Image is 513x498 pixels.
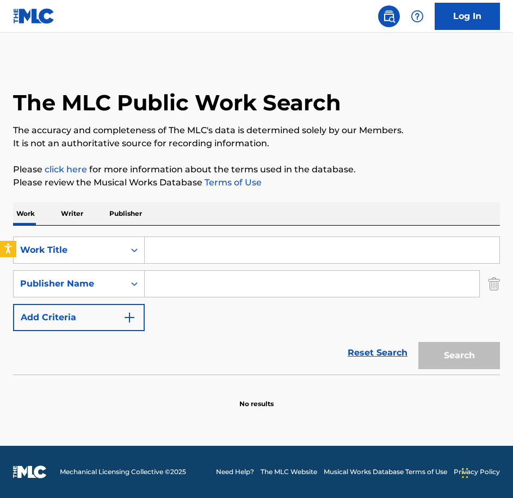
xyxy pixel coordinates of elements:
a: Musical Works Database Terms of Use [324,467,447,477]
img: logo [13,465,47,478]
p: The accuracy and completeness of The MLC's data is determined solely by our Members. [13,124,500,137]
a: Reset Search [342,341,413,365]
p: Please for more information about the terms used in the database. [13,163,500,176]
img: Delete Criterion [488,270,500,297]
img: help [411,10,424,23]
p: Writer [58,202,86,225]
div: Drag [462,457,468,489]
p: Publisher [106,202,145,225]
a: Log In [435,3,500,30]
p: Please review the Musical Works Database [13,176,500,189]
p: Work [13,202,38,225]
p: It is not an authoritative source for recording information. [13,137,500,150]
img: MLC Logo [13,8,55,24]
button: Add Criteria [13,304,145,331]
iframe: Chat Widget [459,446,513,498]
p: No results [239,386,274,409]
a: The MLC Website [261,467,317,477]
img: search [382,10,395,23]
a: Terms of Use [202,177,262,188]
a: Public Search [378,5,400,27]
h1: The MLC Public Work Search [13,89,341,116]
span: Mechanical Licensing Collective © 2025 [60,467,186,477]
div: Publisher Name [20,277,118,290]
a: click here [45,164,87,175]
div: Work Title [20,244,118,257]
a: Privacy Policy [454,467,500,477]
a: Need Help? [216,467,254,477]
img: 9d2ae6d4665cec9f34b9.svg [123,311,136,324]
div: Help [406,5,428,27]
form: Search Form [13,236,500,375]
